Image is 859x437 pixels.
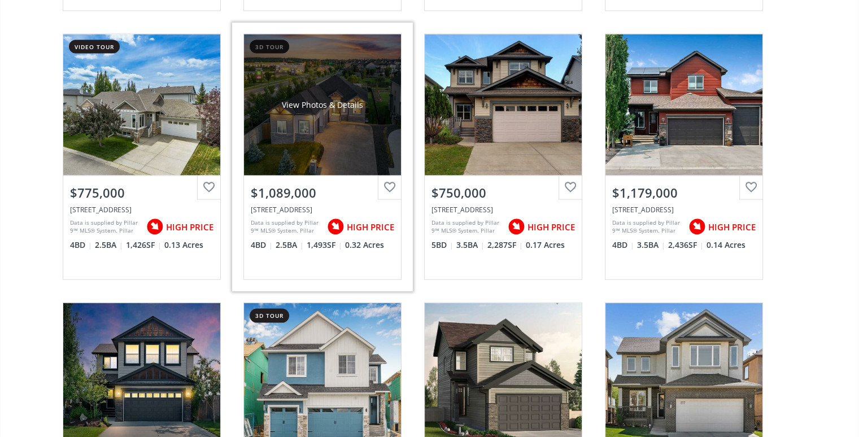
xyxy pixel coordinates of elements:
span: 0.32 Acres [345,239,384,251]
img: rating icon [686,216,708,238]
span: HIGH PRICE [166,221,213,233]
a: video tour$775,000[STREET_ADDRESS]Data is supplied by Pillar 9™ MLS® System. Pillar 9™ is the own... [51,23,232,291]
div: $1,089,000 [251,184,394,202]
div: View Photos & Details [282,368,363,379]
span: 3.5 BA [456,239,485,251]
div: 23 Cimarron Park Bay, Okotoks, AB T1S 2E6 [70,205,213,215]
a: 3d tourView Photos & Details$1,089,000[STREET_ADDRESS]Data is supplied by Pillar 9™ MLS® System. ... [232,23,413,291]
span: 2,287 SF [487,239,523,251]
a: $1,179,000[STREET_ADDRESS]Data is supplied by Pillar 9™ MLS® System. Pillar 9™ is the owner of th... [594,23,774,291]
span: 2,436 SF [668,239,704,251]
div: View Photos & Details [463,99,544,111]
span: 5 BD [431,239,454,251]
div: View Photos & Details [463,368,544,379]
div: Data is supplied by Pillar 9™ MLS® System. Pillar 9™ is the owner of the copyright in its MLS® Sy... [70,218,141,235]
div: View Photos & Details [101,368,182,379]
span: HIGH PRICE [527,221,575,233]
span: 1,493 SF [307,239,342,251]
span: HIGH PRICE [347,221,394,233]
img: rating icon [143,216,166,238]
div: Data is supplied by Pillar 9™ MLS® System. Pillar 9™ is the owner of the copyright in its MLS® Sy... [251,218,321,235]
span: 0.14 Acres [707,239,745,251]
div: 25 Cimarron Estates Gate, Okotoks, AB T1S 0M9 [251,205,394,215]
div: $775,000 [70,184,213,202]
img: rating icon [505,216,527,238]
span: 0.13 Acres [164,239,203,251]
div: View Photos & Details [643,368,725,379]
img: rating icon [324,216,347,238]
span: 4 BD [70,239,92,251]
div: View Photos & Details [643,99,725,111]
div: 230 Westmount Crescent, Okotoks, AB T1S 2J2 [431,205,575,215]
div: $1,179,000 [612,184,756,202]
div: View Photos & Details [101,99,182,111]
div: 128 Drake Landing Terrace, Okotoks, AB T1S 0H1 [612,205,756,215]
div: Data is supplied by Pillar 9™ MLS® System. Pillar 9™ is the owner of the copyright in its MLS® Sy... [612,218,683,235]
span: HIGH PRICE [708,221,756,233]
div: View Photos & Details [282,99,363,111]
div: $750,000 [431,184,575,202]
span: 4 BD [612,239,634,251]
span: 1,426 SF [126,239,162,251]
span: 3.5 BA [637,239,665,251]
span: 0.17 Acres [526,239,565,251]
div: Data is supplied by Pillar 9™ MLS® System. Pillar 9™ is the owner of the copyright in its MLS® Sy... [431,218,502,235]
span: 2.5 BA [95,239,123,251]
span: 2.5 BA [276,239,304,251]
a: $750,000[STREET_ADDRESS]Data is supplied by Pillar 9™ MLS® System. Pillar 9™ is the owner of the ... [413,23,594,291]
span: 4 BD [251,239,273,251]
